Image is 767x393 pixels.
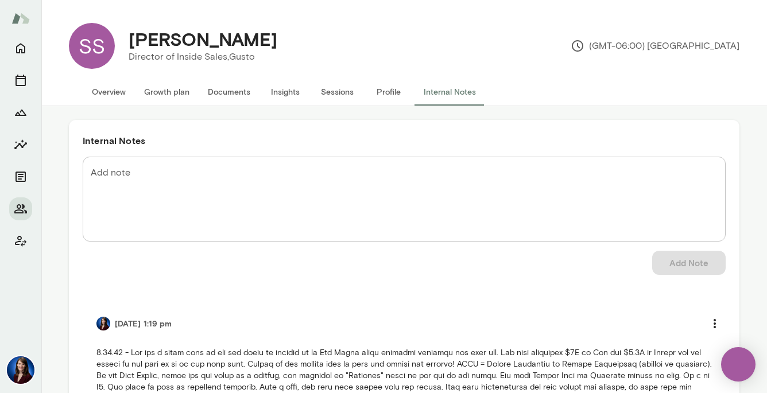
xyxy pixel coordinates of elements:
button: Documents [9,165,32,188]
button: Home [9,37,32,60]
button: Sessions [311,78,363,106]
button: Insights [259,78,311,106]
h6: [DATE] 1:19 pm [115,318,172,329]
div: SS [69,23,115,69]
button: Growth Plan [9,101,32,124]
button: Growth plan [135,78,199,106]
button: Profile [363,78,415,106]
img: Mento [11,7,30,29]
button: Members [9,197,32,220]
button: Sessions [9,69,32,92]
img: Julie Rollauer [7,356,34,384]
p: (GMT-06:00) [GEOGRAPHIC_DATA] [571,39,739,53]
button: Client app [9,229,32,252]
h6: Internal Notes [83,134,726,147]
button: Internal Notes [415,78,485,106]
h4: [PERSON_NAME] [129,28,277,50]
button: more [703,312,727,336]
button: Documents [199,78,259,106]
button: Insights [9,133,32,156]
p: Director of Inside Sales, Gusto [129,50,277,64]
button: Overview [83,78,135,106]
img: Julie Rollauer [96,317,110,330]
